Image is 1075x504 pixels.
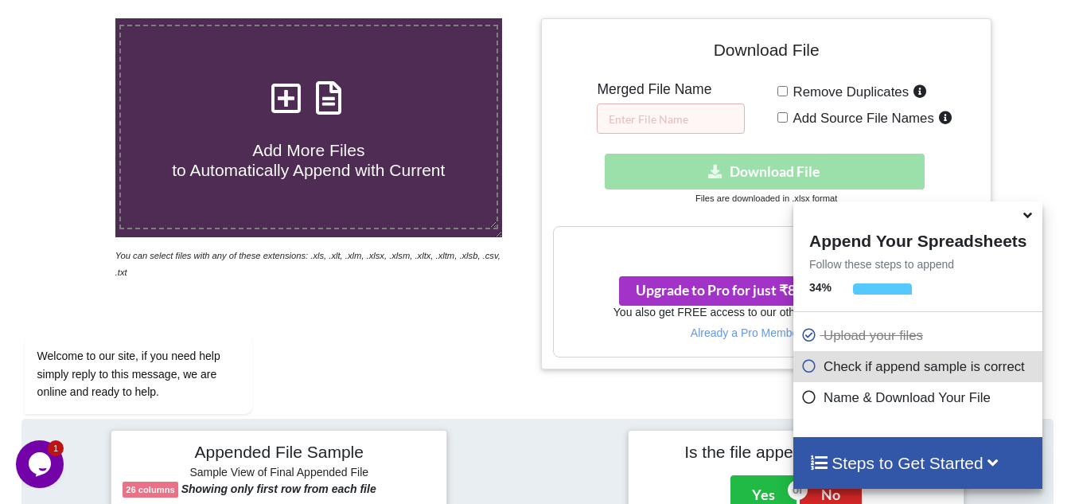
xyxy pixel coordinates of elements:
h4: Appended File Sample [123,442,435,464]
span: Remove Duplicates [788,84,909,100]
iframe: chat widget [16,190,302,432]
h5: Merged File Name [597,81,745,98]
p: Upload your files [801,326,1038,346]
input: Enter File Name [597,104,745,134]
p: Name & Download Your File [801,388,1038,408]
h3: Your files are more than 1 MB [554,235,978,252]
p: Check if append sample is correct [801,357,1038,377]
i: You can select files with any of these extensions: .xls, .xlt, .xlm, .xlsx, .xlsm, .xltx, .xltm, ... [115,251,500,277]
span: Add More Files to Automatically Append with Current [172,141,445,179]
p: Already a Pro Member? Log In [554,325,978,341]
h6: You also get FREE access to our other tool [554,306,978,319]
h6: Sample View of Final Appended File [123,466,435,482]
small: Files are downloaded in .xlsx format [695,193,837,203]
h4: Download File [553,30,979,76]
p: Follow these steps to append [793,256,1042,272]
iframe: chat widget [16,440,67,488]
b: 34 % [809,281,832,294]
button: Upgrade to Pro for just ₹81 per monthsmile [619,276,910,306]
h4: Append Your Spreadsheets [793,227,1042,251]
h4: Is the file appended correctly? [640,442,952,462]
h4: Steps to Get Started [809,453,1026,473]
span: Add Source File Names [788,111,934,126]
span: Upgrade to Pro for just ₹81 per month [636,282,894,299]
b: Showing only first row from each file [181,483,376,495]
b: 26 columns [126,485,175,494]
